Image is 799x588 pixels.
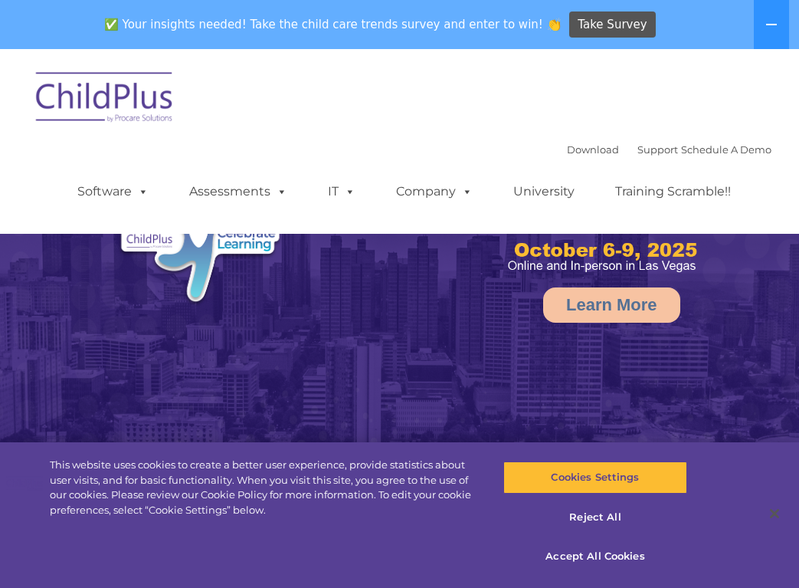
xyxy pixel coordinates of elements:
a: Schedule A Demo [681,143,771,156]
a: Assessments [174,176,303,207]
a: Company [381,176,488,207]
button: Accept All Cookies [503,540,687,573]
a: Software [62,176,164,207]
button: Close [758,497,791,531]
button: Cookies Settings [503,462,687,494]
span: ✅ Your insights needed! Take the child care trends survey and enter to win! 👏 [98,10,567,40]
div: This website uses cookies to create a better user experience, provide statistics about user visit... [50,458,480,517]
a: Support [637,143,678,156]
a: Take Survey [569,11,656,38]
img: ChildPlus by Procare Solutions [28,61,182,138]
a: Download [567,143,619,156]
a: IT [313,176,371,207]
a: Training Scramble!! [600,176,746,207]
span: Take Survey [578,11,647,38]
button: Reject All [503,501,687,534]
a: Learn More [543,287,680,323]
font: | [567,143,771,156]
a: University [498,176,590,207]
